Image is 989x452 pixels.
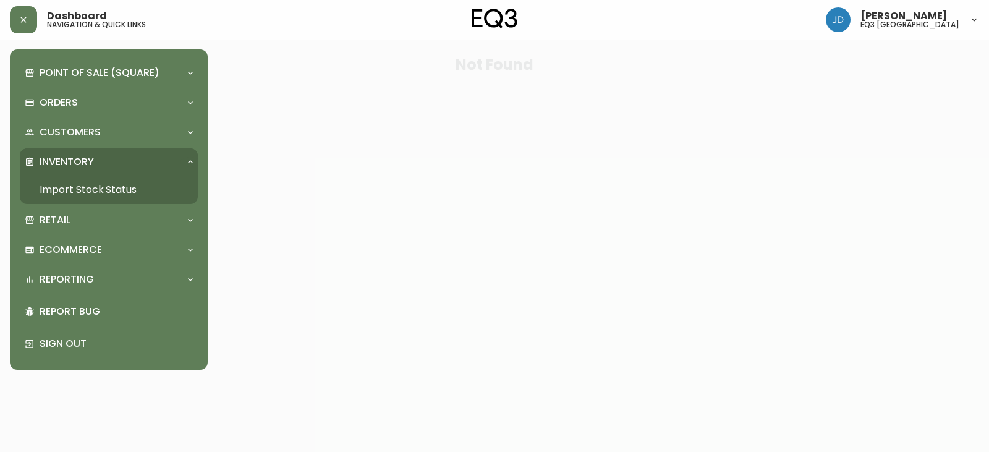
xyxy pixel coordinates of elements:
[40,337,193,351] p: Sign Out
[40,96,78,109] p: Orders
[20,296,198,328] div: Report Bug
[20,236,198,263] div: Ecommerce
[40,305,193,318] p: Report Bug
[40,126,101,139] p: Customers
[40,273,94,286] p: Reporting
[860,11,948,21] span: [PERSON_NAME]
[20,266,198,293] div: Reporting
[20,207,198,234] div: Retail
[20,119,198,146] div: Customers
[826,7,851,32] img: 7c567ac048721f22e158fd313f7f0981
[40,155,94,169] p: Inventory
[20,89,198,116] div: Orders
[860,21,959,28] h5: eq3 [GEOGRAPHIC_DATA]
[472,9,517,28] img: logo
[20,328,198,360] div: Sign Out
[20,176,198,204] a: Import Stock Status
[40,66,159,80] p: Point of Sale (Square)
[47,11,107,21] span: Dashboard
[20,59,198,87] div: Point of Sale (Square)
[20,148,198,176] div: Inventory
[47,21,146,28] h5: navigation & quick links
[40,213,70,227] p: Retail
[40,243,102,257] p: Ecommerce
